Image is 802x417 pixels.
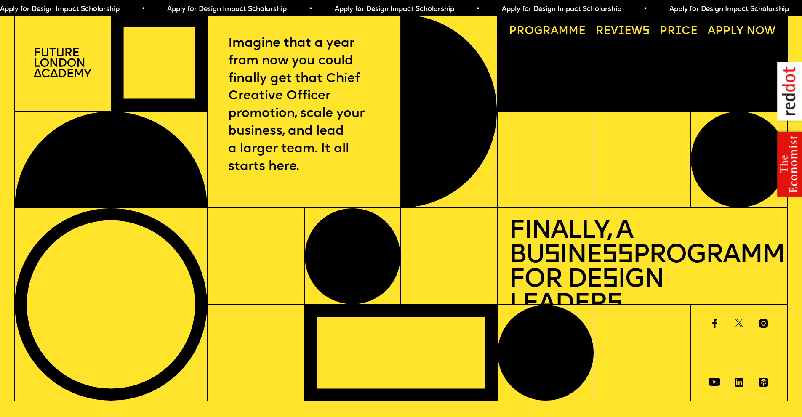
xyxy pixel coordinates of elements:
span: ss [602,243,633,268]
span: • [643,6,647,13]
h1: Finally, a Bu ine Programme for De ign Leader [509,219,776,317]
span: s [544,243,560,268]
span: s [607,292,622,317]
a: Reviews [590,20,655,42]
span: a [551,26,558,37]
a: Programme [504,20,591,42]
p: Imagine that a year from now you could finally get that Chief Creative Officer promotion, scale y... [228,35,381,176]
a: Price [654,20,703,42]
span: • [141,6,145,13]
a: Apply now [702,20,781,42]
span: s [602,267,618,293]
span: • [309,6,312,13]
span: A [708,26,715,37]
span: • [476,6,480,13]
